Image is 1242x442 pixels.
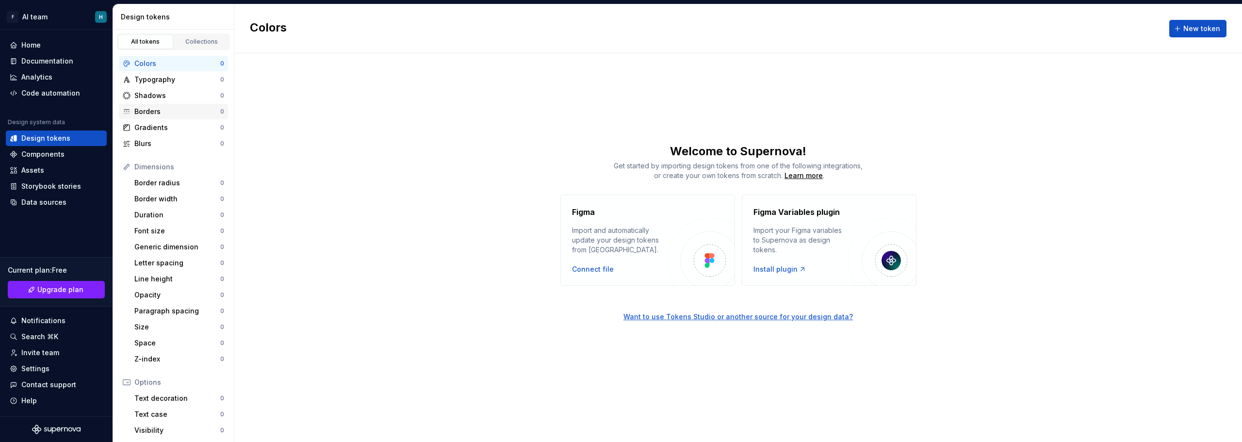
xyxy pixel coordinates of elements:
a: Text decoration0 [131,391,228,406]
a: Line height0 [131,271,228,287]
div: Generic dimension [134,242,220,252]
a: Settings [6,361,107,377]
div: Borders [134,107,220,116]
a: Want to use Tokens Studio or another source for your design data? [234,286,1242,322]
div: Border radius [134,178,220,188]
span: New token [1183,24,1220,33]
h2: Colors [250,20,287,37]
a: Install plugin [753,264,806,274]
div: Border width [134,194,220,204]
a: Font size0 [131,223,228,239]
div: Paragraph spacing [134,306,220,316]
div: Code automation [21,88,80,98]
div: 0 [220,60,224,67]
button: Connect file [572,264,614,274]
div: AI team [22,12,48,22]
div: Dimensions [134,162,224,172]
a: Learn more [784,171,823,180]
button: Help [6,393,107,409]
a: Colors0 [119,56,228,71]
div: Storybook stories [21,181,81,191]
a: Documentation [6,53,107,69]
div: Line height [134,274,220,284]
a: Analytics [6,69,107,85]
div: Colors [134,59,220,68]
div: Z-index [134,354,220,364]
div: Import your Figma variables to Supernova as design tokens. [753,226,849,255]
a: Assets [6,163,107,178]
div: 0 [220,108,224,115]
div: 0 [220,243,224,251]
a: Gradients0 [119,120,228,135]
a: Borders0 [119,104,228,119]
div: 0 [220,227,224,235]
button: New token [1169,20,1226,37]
div: Components [21,149,65,159]
a: Code automation [6,85,107,101]
div: Text case [134,409,220,419]
a: Typography0 [119,72,228,87]
div: Data sources [21,197,66,207]
div: Current plan : Free [8,265,105,275]
div: 0 [220,307,224,315]
div: Notifications [21,316,65,326]
div: Letter spacing [134,258,220,268]
div: Options [134,377,224,387]
div: Assets [21,165,44,175]
div: Home [21,40,41,50]
div: Font size [134,226,220,236]
div: Help [21,396,37,406]
a: Generic dimension0 [131,239,228,255]
div: 0 [220,92,224,99]
div: 0 [220,410,224,418]
div: 0 [220,124,224,131]
div: All tokens [121,38,170,46]
button: Contact support [6,377,107,393]
div: Settings [21,364,49,374]
a: Z-index0 [131,351,228,367]
div: Size [134,322,220,332]
div: Design system data [8,118,65,126]
a: Supernova Logo [32,425,81,434]
button: Search ⌘K [6,329,107,344]
div: Gradients [134,123,220,132]
a: Border radius0 [131,175,228,191]
a: Duration0 [131,207,228,223]
div: 0 [220,259,224,267]
a: Opacity0 [131,287,228,303]
a: Blurs0 [119,136,228,151]
a: Border width0 [131,191,228,207]
div: Typography [134,75,220,84]
a: Storybook stories [6,179,107,194]
div: 0 [220,323,224,331]
div: F [7,11,18,23]
a: Invite team [6,345,107,360]
div: Import and automatically update your design tokens from [GEOGRAPHIC_DATA]. [572,226,667,255]
div: Visibility [134,426,220,435]
div: H [99,13,103,21]
a: Shadows0 [119,88,228,103]
div: Blurs [134,139,220,148]
button: Upgrade plan [8,281,105,298]
a: Paragraph spacing0 [131,303,228,319]
a: Space0 [131,335,228,351]
div: 0 [220,179,224,187]
div: 0 [220,426,224,434]
div: 0 [220,76,224,83]
div: Search ⌘K [21,332,58,342]
div: 0 [220,394,224,402]
div: 0 [220,211,224,219]
a: Text case0 [131,407,228,422]
div: Invite team [21,348,59,358]
div: 0 [220,140,224,147]
div: 0 [220,291,224,299]
div: Analytics [21,72,52,82]
div: Collections [178,38,226,46]
div: 0 [220,195,224,203]
div: Space [134,338,220,348]
a: Home [6,37,107,53]
div: Documentation [21,56,73,66]
a: Components [6,147,107,162]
